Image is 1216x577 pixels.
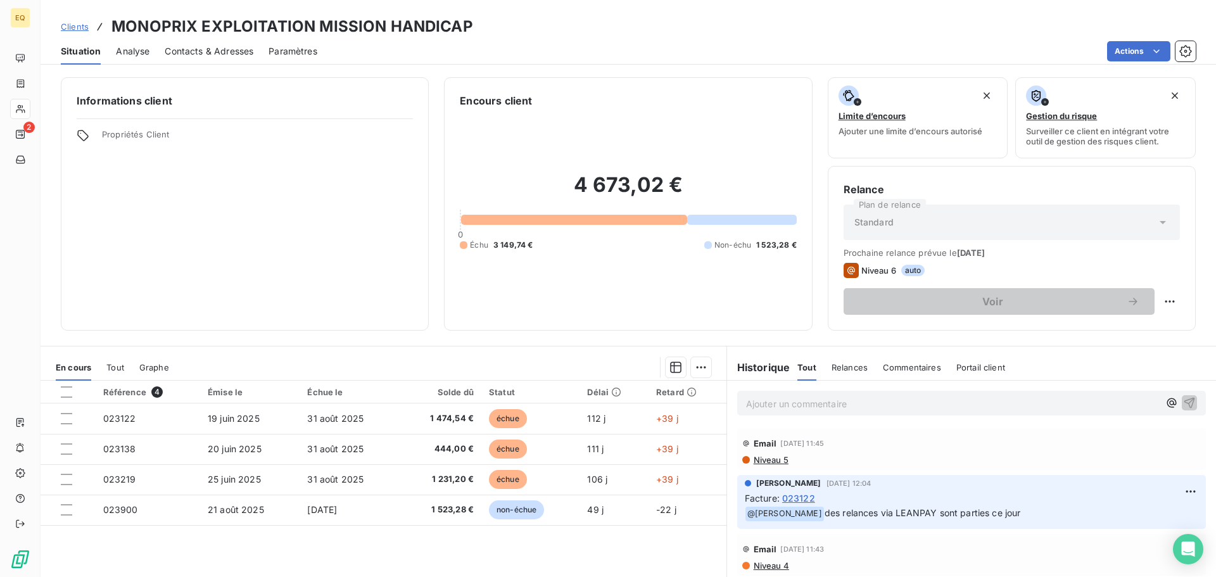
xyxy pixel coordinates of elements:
[587,413,605,424] span: 112 j
[139,362,169,372] span: Graphe
[407,504,474,516] span: 1 523,28 €
[754,544,777,554] span: Email
[102,129,413,147] span: Propriétés Client
[752,561,789,571] span: Niveau 4
[656,504,676,515] span: -22 j
[269,45,317,58] span: Paramètres
[307,504,337,515] span: [DATE]
[854,216,894,229] span: Standard
[208,474,261,485] span: 25 juin 2025
[745,491,780,505] span: Facture :
[656,387,719,397] div: Retard
[587,504,604,515] span: 49 j
[1173,534,1203,564] div: Open Intercom Messenger
[754,438,777,448] span: Email
[103,504,138,515] span: 023900
[10,8,30,28] div: EQ
[756,478,821,489] span: [PERSON_NAME]
[883,362,941,372] span: Commentaires
[832,362,868,372] span: Relances
[77,93,413,108] h6: Informations client
[745,507,824,521] span: @ [PERSON_NAME]
[489,500,544,519] span: non-échue
[407,412,474,425] span: 1 474,54 €
[656,413,678,424] span: +39 j
[61,45,101,58] span: Situation
[489,409,527,428] span: échue
[861,265,896,276] span: Niveau 6
[752,455,788,465] span: Niveau 5
[307,474,364,485] span: 31 août 2025
[61,20,89,33] a: Clients
[656,443,678,454] span: +39 j
[460,172,796,210] h2: 4 673,02 €
[901,265,925,276] span: auto
[1015,77,1196,158] button: Gestion du risqueSurveiller ce client en intégrant votre outil de gestion des risques client.
[458,229,463,239] span: 0
[489,387,572,397] div: Statut
[151,386,163,398] span: 4
[470,239,488,251] span: Échu
[587,387,641,397] div: Délai
[780,440,824,447] span: [DATE] 11:45
[10,549,30,569] img: Logo LeanPay
[844,288,1155,315] button: Voir
[780,545,824,553] span: [DATE] 11:43
[208,387,292,397] div: Émise le
[587,474,607,485] span: 106 j
[797,362,816,372] span: Tout
[61,22,89,32] span: Clients
[489,470,527,489] span: échue
[106,362,124,372] span: Tout
[56,362,91,372] span: En cours
[407,387,474,397] div: Solde dû
[727,360,790,375] h6: Historique
[714,239,751,251] span: Non-échu
[839,126,982,136] span: Ajouter une limite d’encours autorisé
[956,362,1005,372] span: Portail client
[103,443,136,454] span: 023138
[407,473,474,486] span: 1 231,20 €
[460,93,532,108] h6: Encours client
[103,386,193,398] div: Référence
[208,504,264,515] span: 21 août 2025
[493,239,533,251] span: 3 149,74 €
[489,440,527,459] span: échue
[23,122,35,133] span: 2
[1107,41,1170,61] button: Actions
[208,443,262,454] span: 20 juin 2025
[656,474,678,485] span: +39 j
[307,387,391,397] div: Échue le
[307,413,364,424] span: 31 août 2025
[828,77,1008,158] button: Limite d’encoursAjouter une limite d’encours autorisé
[859,296,1127,307] span: Voir
[587,443,604,454] span: 111 j
[407,443,474,455] span: 444,00 €
[782,491,815,505] span: 023122
[165,45,253,58] span: Contacts & Adresses
[208,413,260,424] span: 19 juin 2025
[844,248,1180,258] span: Prochaine relance prévue le
[116,45,149,58] span: Analyse
[825,507,1021,518] span: des relances via LEANPAY sont parties ce jour
[1026,126,1185,146] span: Surveiller ce client en intégrant votre outil de gestion des risques client.
[103,413,136,424] span: 023122
[844,182,1180,197] h6: Relance
[826,479,871,487] span: [DATE] 12:04
[839,111,906,121] span: Limite d’encours
[307,443,364,454] span: 31 août 2025
[1026,111,1097,121] span: Gestion du risque
[111,15,473,38] h3: MONOPRIX EXPLOITATION MISSION HANDICAP
[103,474,136,485] span: 023219
[756,239,797,251] span: 1 523,28 €
[957,248,985,258] span: [DATE]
